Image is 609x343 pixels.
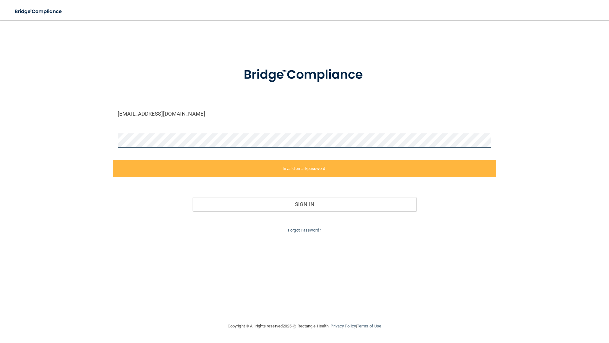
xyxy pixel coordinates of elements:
a: Privacy Policy [331,324,356,328]
img: bridge_compliance_login_screen.278c3ca4.svg [10,5,68,18]
label: Invalid email/password. [113,160,496,177]
div: Copyright © All rights reserved 2025 @ Rectangle Health | | [189,316,420,336]
input: Email [118,107,491,121]
button: Sign In [193,197,417,211]
a: Terms of Use [357,324,381,328]
iframe: Drift Widget Chat Controller [499,298,601,323]
img: bridge_compliance_login_screen.278c3ca4.svg [231,58,378,91]
a: Forgot Password? [288,228,321,232]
